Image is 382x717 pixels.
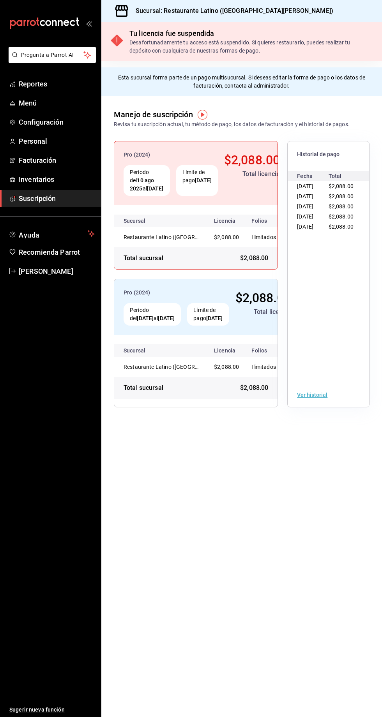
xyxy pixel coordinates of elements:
[176,165,218,196] div: Límite de pago
[329,213,354,220] span: $2,088.00
[124,363,202,371] div: Restaurante Latino (San Jeronimo MTY)
[130,177,154,192] strong: 10 ago 2025
[329,224,354,230] span: $2,088.00
[329,193,354,199] span: $2,088.00
[235,291,291,305] span: $2,088.00
[124,151,218,159] div: Pro (2024)
[124,218,166,224] div: Sucursal
[129,6,333,16] h3: Sucursal: Restaurante Latino ([GEOGRAPHIC_DATA][PERSON_NAME])
[195,177,212,183] strong: [DATE]
[137,315,154,321] strong: [DATE]
[187,303,229,326] div: Límite de pago
[124,165,170,196] div: Periodo del al
[124,363,202,371] div: Restaurante Latino ([GEOGRAPHIC_DATA][PERSON_NAME] MTY)
[297,201,328,211] div: [DATE]
[240,254,268,263] span: $2,088.00
[124,233,202,241] div: Restaurante Latino (San Jeronimo MTY)
[329,203,354,210] span: $2,088.00
[19,174,95,185] span: Inventarios
[224,153,280,167] span: $2,088.00
[5,56,96,65] a: Pregunta a Parrot AI
[245,344,282,357] th: Folios
[124,233,202,241] div: Restaurante Latino ([GEOGRAPHIC_DATA][PERSON_NAME] MTY)
[245,215,282,227] th: Folios
[124,347,166,354] div: Sucursal
[19,98,95,108] span: Menú
[19,229,85,238] span: Ayuda
[124,254,163,263] div: Total sucursal
[124,289,229,297] div: Pro (2024)
[297,191,328,201] div: [DATE]
[19,193,95,204] span: Suscripción
[245,357,282,377] td: Ilimitados
[124,383,163,393] div: Total sucursal
[297,222,328,232] div: [DATE]
[101,67,382,96] div: Esta sucursal forma parte de un pago multisucursal. Si deseas editar la forma de pago o los datos...
[129,28,373,39] div: Tu licencia fue suspendida
[19,136,95,146] span: Personal
[9,47,96,63] button: Pregunta a Parrot AI
[297,211,328,222] div: [DATE]
[19,247,95,257] span: Recomienda Parrot
[19,266,95,277] span: [PERSON_NAME]
[297,181,328,191] div: [DATE]
[245,227,282,247] td: Ilimitados
[129,39,373,55] div: Desafortunadamente tu acceso está suspendido. Si quieres restaurarlo, puedes realizar tu depósito...
[297,392,327,398] button: Ver historial
[86,20,92,26] button: open_drawer_menu
[214,364,239,370] span: $2,088.00
[224,169,280,179] div: Total licencia
[124,303,181,326] div: Periodo del al
[147,185,164,192] strong: [DATE]
[329,171,360,181] div: Total
[208,344,245,357] th: Licencia
[21,51,84,59] span: Pregunta a Parrot AI
[329,183,354,189] span: $2,088.00
[19,117,95,127] span: Configuración
[19,155,95,166] span: Facturación
[114,109,193,120] div: Manejo de suscripción
[208,215,245,227] th: Licencia
[214,234,239,240] span: $2,088.00
[198,110,207,120] img: Tooltip marker
[297,171,328,181] div: Fecha
[19,79,95,89] span: Reportes
[240,383,268,393] span: $2,088.00
[114,120,350,129] div: Revisa tu suscripción actual, tu método de pago, los datos de facturación y el historial de pagos.
[297,151,360,158] span: Historial de pago
[9,706,95,714] span: Sugerir nueva función
[158,315,175,321] strong: [DATE]
[235,307,291,317] div: Total licencia
[206,315,223,321] strong: [DATE]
